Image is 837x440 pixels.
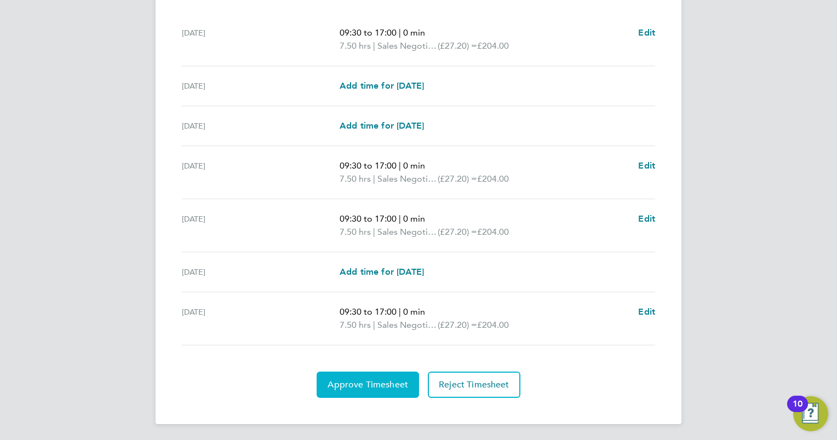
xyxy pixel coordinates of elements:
[340,160,397,171] span: 09:30 to 17:00
[439,379,509,390] span: Reject Timesheet
[638,159,655,172] a: Edit
[377,39,438,53] span: Sales Negotiator [GEOGRAPHIC_DATA]
[793,396,828,431] button: Open Resource Center, 10 new notifications
[340,27,397,38] span: 09:30 to 17:00
[438,173,477,184] span: (£27.20) =
[340,40,371,51] span: 7.50 hrs
[403,213,425,224] span: 0 min
[317,372,419,398] button: Approve Timesheet
[182,26,340,53] div: [DATE]
[377,172,438,186] span: Sales Negotiator [GEOGRAPHIC_DATA]
[340,80,424,91] span: Add time for [DATE]
[428,372,520,398] button: Reject Timesheet
[340,120,424,131] span: Add time for [DATE]
[477,173,509,184] span: £204.00
[340,265,424,279] a: Add time for [DATE]
[638,305,655,319] a: Edit
[438,320,477,330] span: (£27.20) =
[377,225,438,239] span: Sales Negotiator [GEOGRAPHIC_DATA]
[638,212,655,225] a: Edit
[403,160,425,171] span: 0 min
[438,40,477,51] span: (£27.20) =
[638,160,655,171] span: Edit
[399,306,401,317] span: |
[403,306,425,317] span: 0 min
[182,265,340,279] div: [DATE]
[182,79,340,92] div: [DATE]
[373,40,375,51] span: |
[477,40,509,51] span: £204.00
[373,173,375,184] span: |
[340,267,424,277] span: Add time for [DATE]
[793,404,802,418] div: 10
[340,79,424,92] a: Add time for [DATE]
[477,227,509,237] span: £204.00
[182,305,340,332] div: [DATE]
[638,26,655,39] a: Edit
[340,173,371,184] span: 7.50 hrs
[638,27,655,38] span: Edit
[340,213,397,224] span: 09:30 to 17:00
[340,320,371,330] span: 7.50 hrs
[638,213,655,224] span: Edit
[182,119,340,132] div: [DATE]
[373,320,375,330] span: |
[182,159,340,186] div: [DATE]
[377,319,438,332] span: Sales Negotiator [GEOGRAPHIC_DATA]
[438,227,477,237] span: (£27.20) =
[340,227,371,237] span: 7.50 hrs
[340,306,397,317] span: 09:30 to 17:00
[182,212,340,239] div: [DATE]
[399,160,401,171] span: |
[399,27,401,38] span: |
[373,227,375,237] span: |
[328,379,408,390] span: Approve Timesheet
[340,119,424,132] a: Add time for [DATE]
[399,213,401,224] span: |
[638,306,655,317] span: Edit
[403,27,425,38] span: 0 min
[477,320,509,330] span: £204.00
